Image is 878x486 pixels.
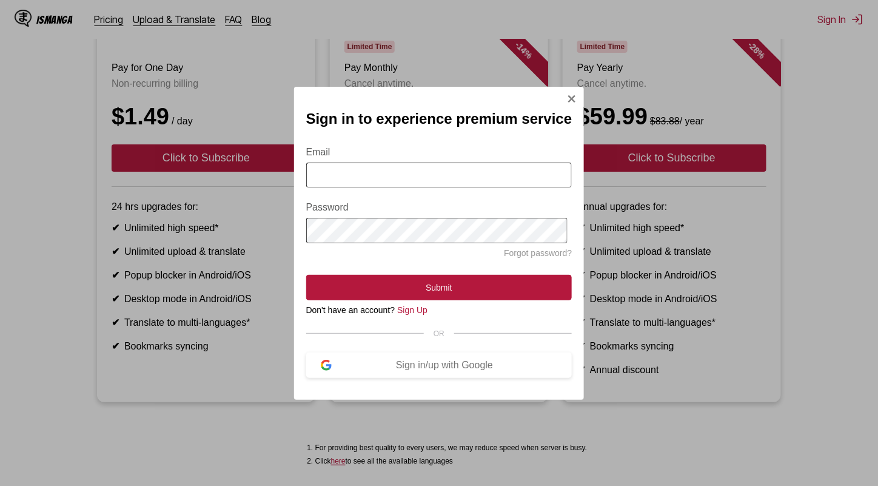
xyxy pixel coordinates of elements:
[332,360,558,371] div: Sign in/up with Google
[504,248,572,258] a: Forgot password?
[294,87,585,400] div: Sign In Modal
[306,329,572,338] div: OR
[306,202,572,213] label: Password
[306,275,572,300] button: Submit
[306,147,572,158] label: Email
[306,110,572,127] h2: Sign in to experience premium service
[306,353,572,378] button: Sign in/up with Google
[306,305,572,315] div: Don't have an account?
[567,94,577,104] img: Close
[321,360,332,371] img: google-logo
[397,305,427,315] a: Sign Up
